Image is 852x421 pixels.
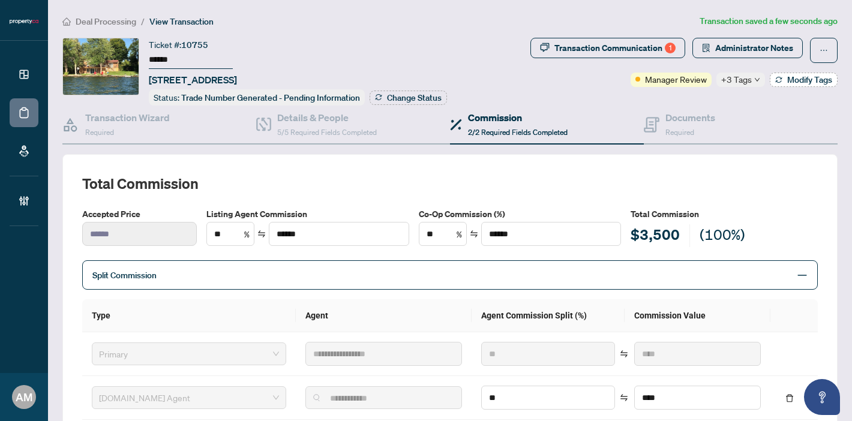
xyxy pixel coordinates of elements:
[92,270,157,281] span: Split Commission
[700,225,745,248] h2: (100%)
[85,128,114,137] span: Required
[631,208,818,221] h5: Total Commission
[468,128,568,137] span: 2/2 Required Fields Completed
[63,38,139,95] img: IMG-X12373570_1.jpg
[82,260,818,290] div: Split Commission
[257,230,266,238] span: swap
[82,208,197,221] label: Accepted Price
[370,91,447,105] button: Change Status
[754,77,760,83] span: down
[625,299,770,332] th: Commission Value
[645,73,707,86] span: Manager Review
[700,14,838,28] article: Transaction saved a few seconds ago
[770,73,838,87] button: Modify Tags
[149,89,365,106] div: Status:
[631,225,680,248] h2: $3,500
[296,299,471,332] th: Agent
[721,73,752,86] span: +3 Tags
[620,350,628,358] span: swap
[472,299,625,332] th: Agent Commission Split (%)
[181,40,208,50] span: 10755
[277,128,377,137] span: 5/5 Required Fields Completed
[797,270,808,281] span: minus
[692,38,803,58] button: Administrator Notes
[620,393,628,402] span: swap
[10,18,38,25] img: logo
[468,110,568,125] h4: Commission
[277,110,377,125] h4: Details & People
[665,43,676,53] div: 1
[820,46,828,55] span: ellipsis
[206,208,409,221] label: Listing Agent Commission
[149,16,214,27] span: View Transaction
[82,174,818,193] h2: Total Commission
[99,345,279,363] span: Primary
[419,208,622,221] label: Co-Op Commission (%)
[149,38,208,52] div: Ticket #:
[149,73,237,87] span: [STREET_ADDRESS]
[804,379,840,415] button: Open asap
[62,17,71,26] span: home
[665,128,694,137] span: Required
[76,16,136,27] span: Deal Processing
[16,389,32,405] span: AM
[702,44,710,52] span: solution
[313,394,320,401] img: search_icon
[785,394,794,402] span: delete
[85,110,170,125] h4: Transaction Wizard
[530,38,685,58] button: Transaction Communication1
[715,38,793,58] span: Administrator Notes
[99,389,279,407] span: Property.ca Agent
[470,230,478,238] span: swap
[787,76,832,84] span: Modify Tags
[82,299,296,332] th: Type
[181,92,360,103] span: Trade Number Generated - Pending Information
[141,14,145,28] li: /
[554,38,676,58] div: Transaction Communication
[665,110,715,125] h4: Documents
[387,94,442,102] span: Change Status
